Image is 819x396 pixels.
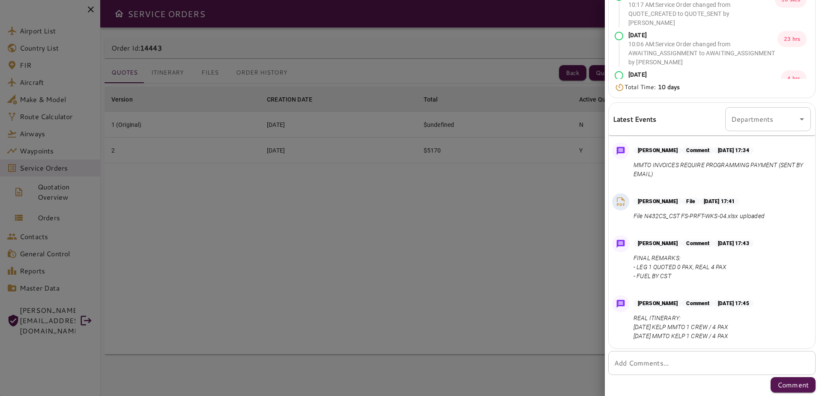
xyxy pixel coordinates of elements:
[634,300,682,307] p: [PERSON_NAME]
[777,380,809,390] p: Comment
[771,377,816,393] button: Comment
[615,238,627,250] img: Message Icon
[628,40,777,67] p: 10:06 AM : Service Order changed from AWAITING_ASSIGNMENT to AWAITING_ASSIGNMENT by [PERSON_NAME]
[625,83,680,92] p: Total Time:
[714,147,753,154] p: [DATE] 17:34
[682,240,714,247] p: Comment
[615,298,627,310] img: Message Icon
[634,198,682,205] p: [PERSON_NAME]
[714,240,753,247] p: [DATE] 17:43
[613,114,657,125] h6: Latest Events
[615,83,625,92] img: Timer Icon
[628,0,775,27] p: 10:17 AM : Service Order changed from QUOTE_CREATED to QUOTE_SENT by [PERSON_NAME]
[796,113,808,125] button: Open
[682,300,714,307] p: Comment
[714,300,753,307] p: [DATE] 17:45
[634,240,682,247] p: [PERSON_NAME]
[634,161,807,179] p: MMTO INVOICES REQUIRE PROGRAMMING PAYMENT (SENT BY EMAIL)
[615,145,627,157] img: Message Icon
[628,31,777,40] p: [DATE]
[682,198,699,205] p: File
[781,70,807,87] p: 4 hrs
[658,83,680,91] b: 10 days
[634,212,765,221] p: File N432CS_CST FS-PRFT-WKS-04.xlsx uploaded
[628,70,781,79] p: [DATE]
[699,198,739,205] p: [DATE] 17:41
[634,254,753,281] p: FINAL REMARKS: - LEG 1 QUOTED 0 PAX, REAL 4 PAX - FUEL BY CST
[777,31,807,47] p: 23 hrs
[682,147,714,154] p: Comment
[614,195,627,208] img: PDF File
[634,314,753,341] p: REAL ITINERARY: [DATE] KELP MMTO 1 CREW / 4 PAX [DATE] MMTO KELP 1 CREW / 4 PAX
[634,147,682,154] p: [PERSON_NAME]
